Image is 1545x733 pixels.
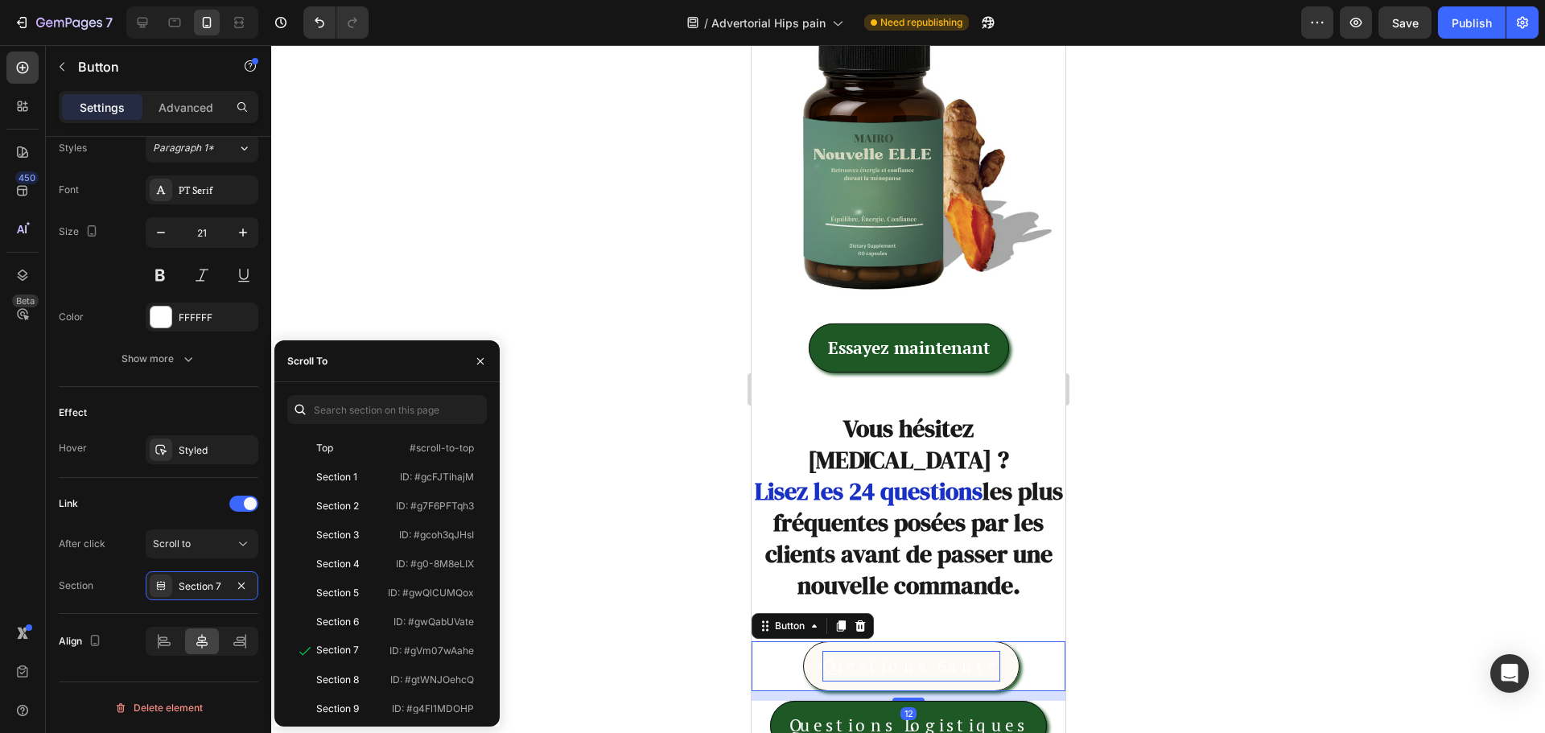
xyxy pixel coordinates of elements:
[287,395,487,424] input: Search section on this page
[316,470,357,484] div: Section 1
[316,702,359,716] div: Section 9
[6,6,120,39] button: 7
[704,14,708,31] span: /
[59,695,258,721] button: Delete element
[179,443,254,458] div: Styled
[399,528,474,542] p: ID: #gcoh3qJHsI
[59,579,93,593] div: Section
[179,183,254,198] div: PT Serif
[400,470,474,484] p: ID: #gcFJTihajM
[1378,6,1432,39] button: Save
[396,557,474,571] p: ID: #g0-8M8eLIX
[12,294,39,307] div: Beta
[179,311,254,325] div: FFFFFF
[122,351,196,367] div: Show more
[19,656,295,706] a: Questions Logistiques
[316,441,333,455] div: Top
[59,141,87,155] div: Styles
[153,141,214,155] span: Paragraph 1*
[389,644,474,658] p: ID: #gVm07wAahe
[59,631,105,653] div: Align
[80,99,125,116] p: Settings
[287,354,328,369] div: Scroll To
[316,557,360,571] div: Section 4
[105,13,113,32] p: 7
[388,586,474,600] p: ID: #gwQlCUMQox
[1452,14,1492,31] div: Publish
[316,499,359,513] div: Section 2
[396,499,474,513] p: ID: #g7F6PFTqh3
[316,643,359,657] div: Section 7
[59,496,78,511] div: Link
[15,171,39,184] div: 450
[752,45,1065,733] iframe: Design area
[78,57,215,76] p: Button
[316,673,359,687] div: Section 8
[159,99,213,116] p: Advanced
[59,221,101,243] div: Size
[153,537,191,550] span: Scroll to
[316,586,359,600] div: Section 5
[1490,654,1529,693] div: Open Intercom Messenger
[316,528,359,542] div: Section 3
[114,698,203,718] div: Delete element
[179,579,225,594] div: Section 7
[1438,6,1506,39] button: Publish
[316,615,359,629] div: Section 6
[1392,16,1419,30] span: Save
[59,537,105,551] div: After click
[303,6,369,39] div: Undo/Redo
[59,441,87,455] div: Hover
[390,673,474,687] p: ID: #gtWNJOehcQ
[711,14,826,31] span: Advertorial Hips pain
[59,183,79,197] div: Font
[146,529,258,558] button: Scroll to
[146,134,258,163] button: Paragraph 1*
[410,441,474,455] p: #scroll-to-top
[59,310,84,324] div: Color
[392,702,474,716] p: ID: #g4Fl1MDOHP
[38,665,276,696] p: Questions Logistiques
[59,344,258,373] button: Show more
[59,406,87,420] div: Effect
[393,615,474,629] p: ID: #gwQabUVate
[880,15,962,30] span: Need republishing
